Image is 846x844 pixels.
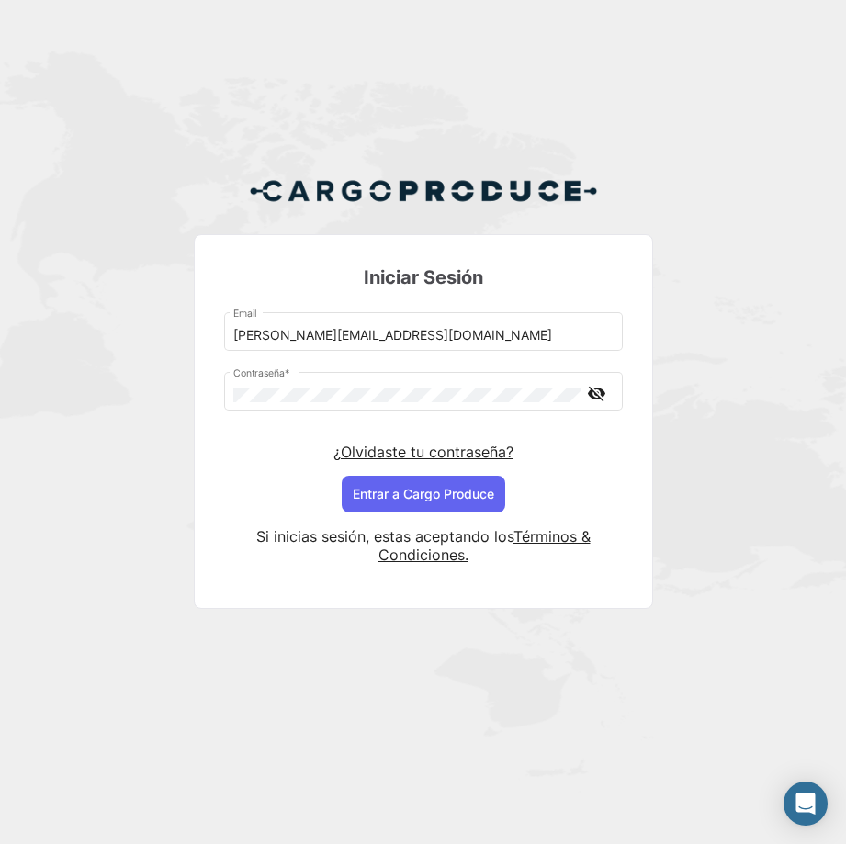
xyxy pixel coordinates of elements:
[333,443,513,461] a: ¿Olvidaste tu contraseña?
[256,527,513,546] span: Si inicias sesión, estas aceptando los
[342,476,505,512] button: Entrar a Cargo Produce
[249,169,598,213] img: Cargo Produce Logo
[784,782,828,826] div: Abrir Intercom Messenger
[233,328,613,343] input: Email
[378,527,591,564] a: Términos & Condiciones.
[586,382,608,405] mat-icon: visibility_off
[224,264,623,290] h3: Iniciar Sesión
